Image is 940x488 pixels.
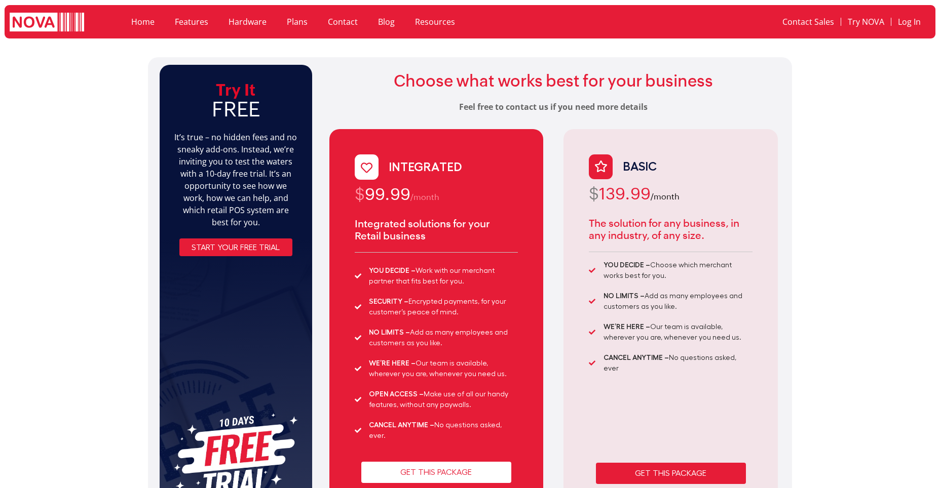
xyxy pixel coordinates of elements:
a: Hardware [218,10,277,33]
nav: Menu [121,10,648,33]
a: Contact Sales [776,10,841,33]
h1: Choose what works best for your business [329,71,778,91]
h2: Try It [174,79,298,121]
a: Log In [891,10,927,33]
span: No questions asked, ever. [366,420,518,441]
a: GET THIS PACKAGE [361,462,511,483]
b: YOU DECIDE – [604,261,650,268]
span: Our team is available, wherever you are, whenever you need us. [366,358,518,380]
nav: Menu [658,10,927,33]
span: GET THIS PACKAGE [400,468,472,476]
img: logo white [10,13,84,33]
h2: 99.99 [355,185,518,207]
span: No questions asked, ever [601,352,753,374]
h2: INTEGRATED [389,160,462,175]
span: Add as many employees and customers as you like. [366,327,518,349]
b: YOU DECIDE – [369,267,416,274]
span: Our team is available, wherever you are, whenever you need us. [601,321,753,343]
span: /month [410,192,439,202]
b: CANCEL ANYTIME – [369,421,434,428]
span: start your free trial [192,243,280,252]
a: Features [165,10,218,33]
div: It’s true – no hidden fees and no sneaky add-ons. Instead, we’re inviting you to test the waters ... [174,131,298,228]
a: Try NOVA [841,10,891,33]
span: /month [651,192,680,201]
b: WE’RE HERE – [604,323,650,330]
b: CANCEL ANYTIME – [604,354,669,361]
h2: The solution for any business, in any industry, of any size. [589,217,753,241]
b: OPEN ACCESS – [369,390,424,397]
span: Choose which merchant works best for you. [601,260,753,281]
a: start your free trial [179,238,292,257]
h2: 139.99 [589,184,753,207]
a: Plans [277,10,318,33]
a: Blog [368,10,405,33]
span: FREE [212,98,260,121]
span: $ [355,185,365,204]
span: Add as many employees and customers as you like. [601,291,753,312]
a: GET THIS PACKAGE [596,463,746,484]
b: WE’RE HERE – [369,359,416,367]
h2: BASIC [623,159,657,174]
span: GET THIS PACKAGE [635,469,706,477]
b: SECURITY – [369,298,408,305]
a: Resources [405,10,465,33]
strong: Feel free to contact us if you need more details [459,101,648,112]
span: Make use of all our handy features, without any paywalls. [366,389,518,411]
b: NO LIMITS – [369,329,410,336]
h2: Integrated solutions for your Retail business [355,218,518,242]
span: Encrypted payments, for your customer’s peace of mind. [366,296,518,318]
a: Contact [318,10,368,33]
a: Home [121,10,165,33]
span: $ [589,184,599,203]
b: NO LIMITS – [604,292,645,299]
span: Work with our merchant partner that fits best for you. [366,265,518,287]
